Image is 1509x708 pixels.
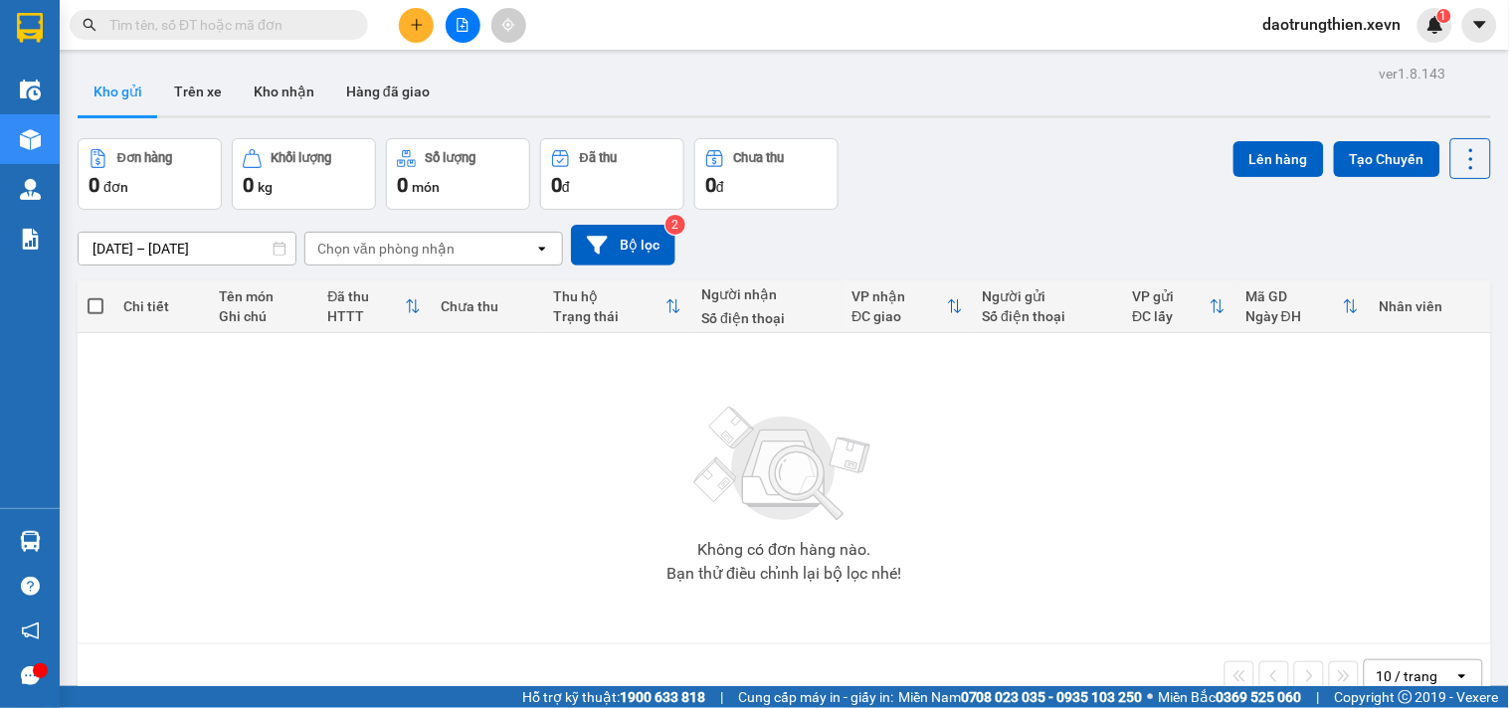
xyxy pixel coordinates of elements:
svg: open [1454,668,1470,684]
button: Đơn hàng0đơn [78,138,222,210]
th: Toggle SortBy [1123,280,1236,333]
span: 0 [89,173,99,197]
img: logo-vxr [17,13,43,43]
span: đơn [103,179,128,195]
button: Lên hàng [1233,141,1324,177]
span: món [412,179,440,195]
span: caret-down [1471,16,1489,34]
th: Toggle SortBy [842,280,972,333]
span: aim [501,18,515,32]
span: | [720,686,723,708]
span: | [1317,686,1320,708]
span: 0 [705,173,716,197]
div: VP nhận [851,288,946,304]
span: Miền Bắc [1159,686,1302,708]
strong: 0708 023 035 - 0935 103 250 [961,689,1143,705]
strong: 0369 525 060 [1217,689,1302,705]
img: warehouse-icon [20,531,41,552]
div: Mã GD [1245,288,1343,304]
span: copyright [1399,690,1413,704]
span: file-add [456,18,470,32]
th: Toggle SortBy [1235,280,1369,333]
div: Khối lượng [272,151,332,165]
button: Hàng đã giao [330,68,446,115]
button: aim [491,8,526,43]
svg: open [534,241,550,257]
span: daotrungthien.xevn [1247,12,1417,37]
button: Chưa thu0đ [694,138,839,210]
div: Chưa thu [734,151,785,165]
div: Đơn hàng [117,151,172,165]
button: file-add [446,8,480,43]
div: Thu hộ [554,288,666,304]
span: Cung cấp máy in - giấy in: [738,686,893,708]
button: Số lượng0món [386,138,530,210]
button: caret-down [1462,8,1497,43]
img: warehouse-icon [20,80,41,100]
div: Chưa thu [441,298,534,314]
button: Kho gửi [78,68,158,115]
div: Người nhận [701,286,832,302]
div: Số điện thoại [701,310,832,326]
div: Đã thu [580,151,617,165]
div: Chi tiết [123,298,199,314]
img: icon-new-feature [1426,16,1444,34]
div: Người gửi [983,288,1113,304]
div: Bạn thử điều chỉnh lại bộ lọc nhé! [666,566,901,582]
button: Đã thu0đ [540,138,684,210]
div: ver 1.8.143 [1380,63,1446,85]
span: 0 [551,173,562,197]
sup: 1 [1437,9,1451,23]
span: plus [410,18,424,32]
div: ĐC giao [851,308,946,324]
span: đ [716,179,724,195]
div: Không có đơn hàng nào. [697,542,870,558]
button: plus [399,8,434,43]
div: Ngày ĐH [1245,308,1343,324]
span: 0 [243,173,254,197]
div: Chọn văn phòng nhận [317,239,455,259]
th: Toggle SortBy [317,280,431,333]
span: notification [21,621,40,640]
span: question-circle [21,577,40,596]
div: VP gửi [1133,288,1211,304]
div: Ghi chú [219,308,307,324]
div: Đã thu [327,288,405,304]
div: Số lượng [426,151,476,165]
img: warehouse-icon [20,179,41,200]
span: search [83,18,96,32]
input: Select a date range. [79,233,295,265]
button: Tạo Chuyến [1334,141,1440,177]
span: kg [258,179,273,195]
img: svg+xml;base64,PHN2ZyBjbGFzcz0ibGlzdC1wbHVnX19zdmciIHhtbG5zPSJodHRwOi8vd3d3LnczLm9yZy8yMDAwL3N2Zy... [684,395,883,534]
img: warehouse-icon [20,129,41,150]
span: ⚪️ [1148,693,1154,701]
strong: 1900 633 818 [620,689,705,705]
button: Kho nhận [238,68,330,115]
div: Số điện thoại [983,308,1113,324]
img: solution-icon [20,229,41,250]
th: Toggle SortBy [544,280,692,333]
sup: 2 [665,215,685,235]
div: ĐC lấy [1133,308,1211,324]
button: Trên xe [158,68,238,115]
span: 0 [397,173,408,197]
button: Khối lượng0kg [232,138,376,210]
span: đ [562,179,570,195]
span: message [21,666,40,685]
button: Bộ lọc [571,225,675,265]
span: 1 [1440,9,1447,23]
div: Nhân viên [1379,298,1480,314]
div: 10 / trang [1377,666,1438,686]
div: Trạng thái [554,308,666,324]
div: Tên món [219,288,307,304]
span: Miền Nam [898,686,1143,708]
input: Tìm tên, số ĐT hoặc mã đơn [109,14,344,36]
span: Hỗ trợ kỹ thuật: [522,686,705,708]
div: HTTT [327,308,405,324]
